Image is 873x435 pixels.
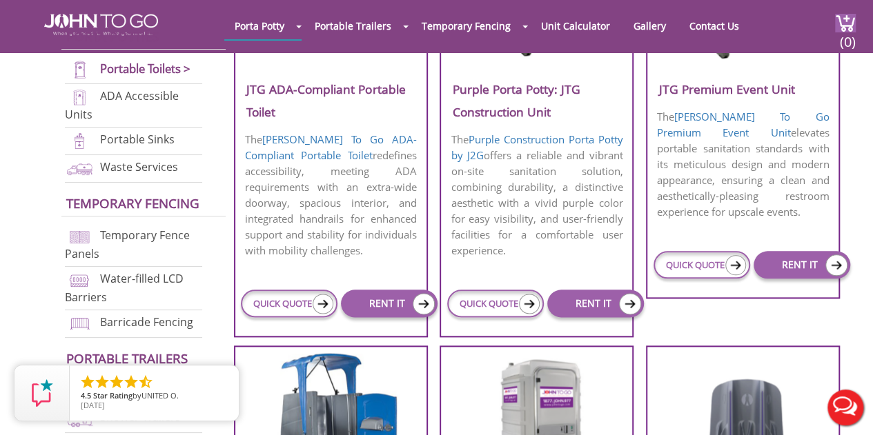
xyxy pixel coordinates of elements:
a: Temporary Fence Panels [65,227,190,261]
h3: JTG Premium Event Unit [647,78,838,101]
img: portable-toilets-new.png [65,61,95,79]
a: QUICK QUOTE [241,290,337,317]
a: Gallery [623,12,676,39]
img: icon [825,254,847,276]
a: Barricade Fencing [100,314,193,330]
p: The offers a reliable and vibrant on-site sanitation solution, combining durability, a distinctiv... [441,130,632,260]
a: Contact Us [679,12,749,39]
li:  [108,374,125,390]
a: Water-filled LCD Barriers [65,271,184,305]
h3: Purple Porta Potty: JTG Construction Unit [441,78,632,123]
img: portable-sinks-new.png [65,132,95,150]
img: JOHN to go [44,14,158,36]
a: Portable Trailers [304,12,402,39]
a: RENT IT [547,290,644,317]
a: Waste Services [100,159,178,174]
span: Star Rating [93,390,133,401]
span: UNITED O. [141,390,179,401]
a: RENT IT [754,251,850,279]
span: (0) [839,21,856,51]
img: waste-services-new.png [65,159,95,178]
img: icon [519,294,540,314]
h3: JTG ADA-Compliant Portable Toilet [235,78,426,123]
a: RENT IT [341,290,438,317]
img: ADA-units-new.png [65,88,95,107]
img: Review Rating [28,379,56,407]
li:  [79,374,96,390]
img: icon [313,294,333,314]
img: barricade-fencing-icon-new.png [65,314,95,333]
a: [PERSON_NAME] To Go Premium Event Unit [657,110,829,139]
img: icon [619,293,641,314]
li:  [123,374,139,390]
span: by [81,392,228,401]
a: QUICK QUOTE [654,251,750,279]
li:  [94,374,110,390]
a: [PERSON_NAME] To Go ADA-Compliant Portable Toilet [245,132,417,162]
img: water-filled%20barriers-new.png [65,271,95,290]
a: QUICK QUOTE [447,290,544,317]
img: icon [413,293,435,314]
p: The redefines accessibility, meeting ADA requirements with an extra-wide doorway, spacious interi... [235,130,426,260]
a: Portable Sinks [100,132,175,148]
a: ADA Accessible Units [65,89,179,123]
img: icon [725,255,746,275]
img: cart a [835,14,856,32]
span: 4.5 [81,390,91,401]
button: Live Chat [818,380,873,435]
a: Unit Calculator [531,12,620,39]
img: chan-link-fencing-new.png [65,227,95,246]
a: Temporary Fencing [411,12,521,39]
a: Portable Toilets > [100,61,190,77]
a: Purple Construction Porta Potty by J2G [451,132,622,162]
p: The elevates portable sanitation standards with its meticulous design and modern appearance, ensu... [647,108,838,221]
a: Portable trailers [66,350,188,367]
a: Temporary Fencing [66,194,199,212]
a: Porta Potties [66,28,159,45]
span: [DATE] [81,400,105,410]
li:  [137,374,154,390]
a: Porta Potty [224,12,295,39]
